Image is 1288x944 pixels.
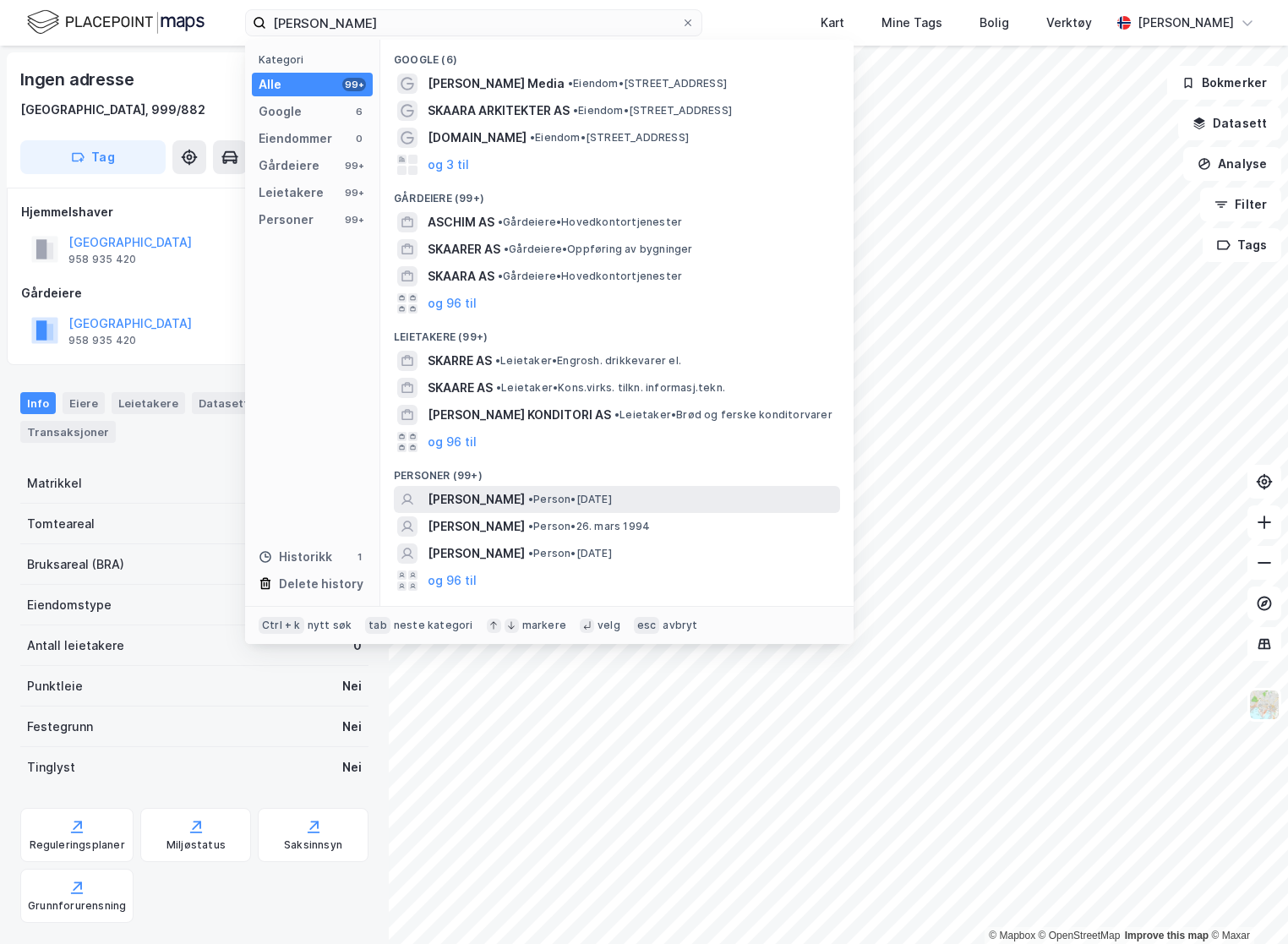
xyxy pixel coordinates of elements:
[1046,13,1092,33] div: Verktøy
[568,77,727,90] span: Eiendom • [STREET_ADDRESS]
[528,493,612,506] span: Person • [DATE]
[21,202,368,222] div: Hjemmelshaver
[1125,930,1209,941] a: Improve this map
[428,516,525,537] span: [PERSON_NAME]
[573,104,578,117] span: •
[1200,188,1281,221] button: Filter
[1167,66,1281,100] button: Bokmerker
[1203,863,1288,944] iframe: Chat Widget
[259,74,281,95] div: Alle
[573,104,732,117] span: Eiendom • [STREET_ADDRESS]
[530,131,689,145] span: Eiendom • [STREET_ADDRESS]
[528,520,533,532] span: •
[27,554,124,575] div: Bruksareal (BRA)
[1203,228,1281,262] button: Tags
[496,381,725,395] span: Leietaker • Kons.virks. tilkn. informasj.tekn.
[20,66,137,93] div: Ingen adresse
[614,408,832,422] span: Leietaker • Brød og ferske konditorvarer
[259,210,314,230] div: Personer
[259,101,302,122] div: Google
[428,351,492,371] span: SKARRE AS
[428,128,527,148] span: [DOMAIN_NAME]
[353,636,362,656] div: 0
[568,77,573,90] span: •
[259,617,304,634] div: Ctrl + k
[428,405,611,425] span: [PERSON_NAME] KONDITORI AS
[504,243,509,255] span: •
[528,520,650,533] span: Person • 26. mars 1994
[352,132,366,145] div: 0
[68,253,136,266] div: 958 935 420
[365,617,390,634] div: tab
[428,212,494,232] span: ASCHIM AS
[598,619,620,632] div: velg
[498,270,503,282] span: •
[342,186,366,199] div: 99+
[380,456,854,486] div: Personer (99+)
[342,78,366,91] div: 99+
[63,392,105,414] div: Eiere
[380,317,854,347] div: Leietakere (99+)
[27,595,112,615] div: Eiendomstype
[68,334,136,347] div: 958 935 420
[259,53,373,66] div: Kategori
[496,381,501,394] span: •
[1203,863,1288,944] div: Kontrollprogram for chat
[428,74,565,94] span: [PERSON_NAME] Media
[498,216,503,228] span: •
[380,40,854,70] div: Google (6)
[498,270,682,283] span: Gårdeiere • Hovedkontortjenester
[259,156,319,176] div: Gårdeiere
[21,283,368,303] div: Gårdeiere
[528,493,533,505] span: •
[495,354,681,368] span: Leietaker • Engrosh. drikkevarer el.
[342,717,362,737] div: Nei
[192,392,255,414] div: Datasett
[20,421,116,443] div: Transaksjoner
[821,13,844,33] div: Kart
[394,619,473,632] div: neste kategori
[1248,689,1280,721] img: Z
[352,550,366,564] div: 1
[20,392,56,414] div: Info
[504,243,693,256] span: Gårdeiere • Oppføring av bygninger
[20,100,205,120] div: [GEOGRAPHIC_DATA], 999/882
[428,101,570,121] span: SKAARA ARKITEKTER AS
[27,636,124,656] div: Antall leietakere
[259,547,332,567] div: Historikk
[428,489,525,510] span: [PERSON_NAME]
[342,213,366,226] div: 99+
[522,619,566,632] div: markere
[279,574,363,594] div: Delete history
[27,514,95,534] div: Tomteareal
[380,178,854,209] div: Gårdeiere (99+)
[428,570,477,591] button: og 96 til
[259,128,332,149] div: Eiendommer
[428,239,500,259] span: SKAARER AS
[980,13,1009,33] div: Bolig
[428,155,469,175] button: og 3 til
[528,547,533,559] span: •
[166,838,226,852] div: Miljøstatus
[881,13,942,33] div: Mine Tags
[308,619,352,632] div: nytt søk
[530,131,535,144] span: •
[428,378,493,398] span: SKAARE AS
[342,159,366,172] div: 99+
[266,10,681,35] input: Søk på adresse, matrikkel, gårdeiere, leietakere eller personer
[380,594,854,625] div: Historikk (1)
[342,676,362,696] div: Nei
[634,617,660,634] div: esc
[989,930,1035,941] a: Mapbox
[528,547,612,560] span: Person • [DATE]
[614,408,619,421] span: •
[428,432,477,452] button: og 96 til
[112,392,185,414] div: Leietakere
[498,216,682,229] span: Gårdeiere • Hovedkontortjenester
[428,543,525,564] span: [PERSON_NAME]
[27,676,83,696] div: Punktleie
[495,354,500,367] span: •
[27,717,93,737] div: Festegrunn
[428,266,494,286] span: SKAARA AS
[352,105,366,118] div: 6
